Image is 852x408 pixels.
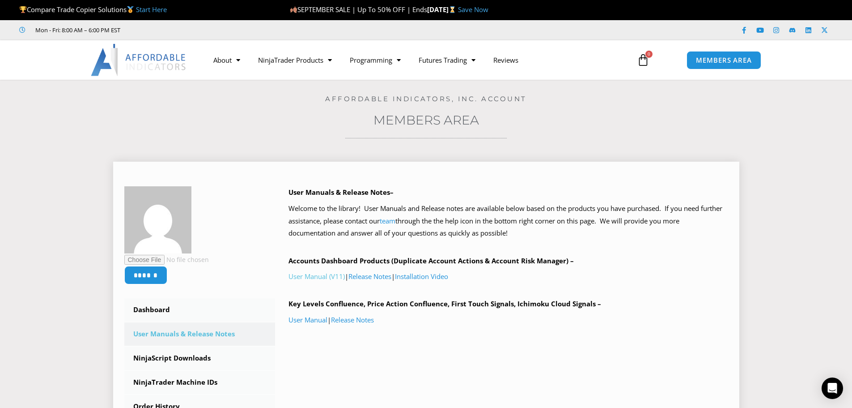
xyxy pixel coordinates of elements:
[341,50,410,70] a: Programming
[33,25,120,35] span: Mon - Fri: 8:00 AM – 6:00 PM EST
[127,6,134,13] img: 🥇
[133,26,267,34] iframe: Customer reviews powered by Trustpilot
[373,112,479,128] a: Members Area
[449,6,456,13] img: ⌛
[136,5,167,14] a: Start Here
[91,44,187,76] img: LogoAI | Affordable Indicators – NinjaTrader
[204,50,249,70] a: About
[623,47,663,73] a: 0
[124,347,276,370] a: NinjaScript Downloads
[395,272,448,281] a: Installation Video
[696,57,752,64] span: MEMBERS AREA
[325,94,527,103] a: Affordable Indicators, Inc. Account
[645,51,653,58] span: 0
[288,202,728,240] p: Welcome to the library! User Manuals and Release notes are available below based on the products ...
[687,51,761,69] a: MEMBERS AREA
[124,322,276,346] a: User Manuals & Release Notes
[19,5,167,14] span: Compare Trade Copier Solutions
[822,378,843,399] div: Open Intercom Messenger
[288,272,345,281] a: User Manual (V11)
[410,50,484,70] a: Futures Trading
[288,314,728,326] p: |
[124,186,191,253] img: b17be410c841d9d68646157430dcbb5f1c612beb5956ad005d0ef52e16f398c0
[288,315,327,324] a: User Manual
[427,5,458,14] strong: [DATE]
[380,216,395,225] a: team
[204,50,627,70] nav: Menu
[290,6,297,13] img: 🍂
[288,299,601,308] b: Key Levels Confluence, Price Action Confluence, First Touch Signals, Ichimoku Cloud Signals –
[288,256,574,265] b: Accounts Dashboard Products (Duplicate Account Actions & Account Risk Manager) –
[288,271,728,283] p: | |
[249,50,341,70] a: NinjaTrader Products
[124,298,276,322] a: Dashboard
[124,371,276,394] a: NinjaTrader Machine IDs
[458,5,488,14] a: Save Now
[484,50,527,70] a: Reviews
[20,6,26,13] img: 🏆
[288,188,394,197] b: User Manuals & Release Notes–
[290,5,427,14] span: SEPTEMBER SALE | Up To 50% OFF | Ends
[331,315,374,324] a: Release Notes
[348,272,391,281] a: Release Notes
